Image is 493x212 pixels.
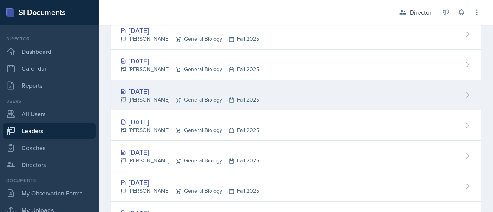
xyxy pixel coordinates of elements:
a: [DATE] [PERSON_NAME]General BiologyFall 2025 [111,50,481,80]
div: [PERSON_NAME] General Biology Fall 2025 [120,126,259,134]
a: [DATE] [PERSON_NAME]General BiologyFall 2025 [111,80,481,110]
div: [PERSON_NAME] General Biology Fall 2025 [120,65,259,73]
a: [DATE] [PERSON_NAME]General BiologyFall 2025 [111,19,481,50]
div: [DATE] [120,25,259,36]
div: Users [3,98,96,105]
a: Dashboard [3,44,96,59]
div: Director [3,35,96,42]
a: My Observation Forms [3,185,96,201]
a: [DATE] [PERSON_NAME]General BiologyFall 2025 [111,171,481,202]
div: [DATE] [120,117,259,127]
a: Calendar [3,61,96,76]
a: [DATE] [PERSON_NAME]General BiologyFall 2025 [111,110,481,141]
div: [DATE] [120,86,259,97]
div: [PERSON_NAME] General Biology Fall 2025 [120,187,259,195]
div: [DATE] [120,177,259,188]
a: Coaches [3,140,96,155]
div: Director [410,8,431,17]
div: Documents [3,177,96,184]
a: Leaders [3,123,96,139]
a: Reports [3,78,96,93]
a: Directors [3,157,96,172]
div: [PERSON_NAME] General Biology Fall 2025 [120,35,259,43]
a: All Users [3,106,96,122]
div: [DATE] [120,147,259,157]
div: [PERSON_NAME] General Biology Fall 2025 [120,96,259,104]
a: [DATE] [PERSON_NAME]General BiologyFall 2025 [111,141,481,171]
div: [DATE] [120,56,259,66]
div: [PERSON_NAME] General Biology Fall 2025 [120,157,259,165]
